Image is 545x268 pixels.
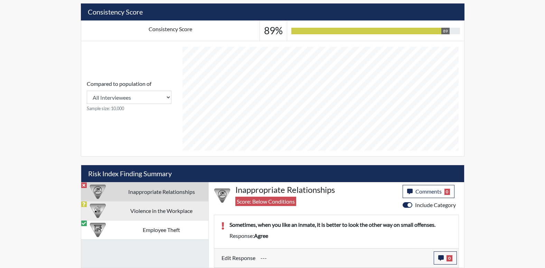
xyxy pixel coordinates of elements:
span: Comments [415,188,442,195]
span: 0 [447,255,452,261]
h5: Risk Index Finding Summary [81,165,464,182]
h3: 89% [264,25,283,37]
td: Inappropriate Relationships [115,182,208,201]
button: Comments0 [403,185,455,198]
p: Sometimes, when you like an inmate, it is better to look the other way on small offenses. [229,221,452,229]
span: agree [254,232,268,239]
img: CATEGORY%20ICON-07.58b65e52.png [90,222,106,238]
div: Response: [224,232,457,240]
td: Violence in the Workplace [115,201,208,220]
div: 89 [441,28,450,34]
h4: Inappropriate Relationships [235,185,397,195]
td: Employee Theft [115,220,208,239]
div: Consistency Score comparison among population [87,80,171,112]
h5: Consistency Score [81,3,464,20]
label: Include Category [415,201,456,209]
button: 0 [434,251,457,265]
label: Edit Response [222,251,255,265]
img: CATEGORY%20ICON-14.139f8ef7.png [90,184,106,200]
div: Update the test taker's response, the change might impact the score [255,251,434,265]
label: Compared to population of [87,80,151,88]
img: CATEGORY%20ICON-14.139f8ef7.png [214,188,230,204]
small: Sample size: 10,000 [87,105,171,112]
span: Score: Below Conditions [235,197,296,206]
span: 0 [444,189,450,195]
img: CATEGORY%20ICON-26.eccbb84f.png [90,203,106,219]
td: Consistency Score [81,21,260,41]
